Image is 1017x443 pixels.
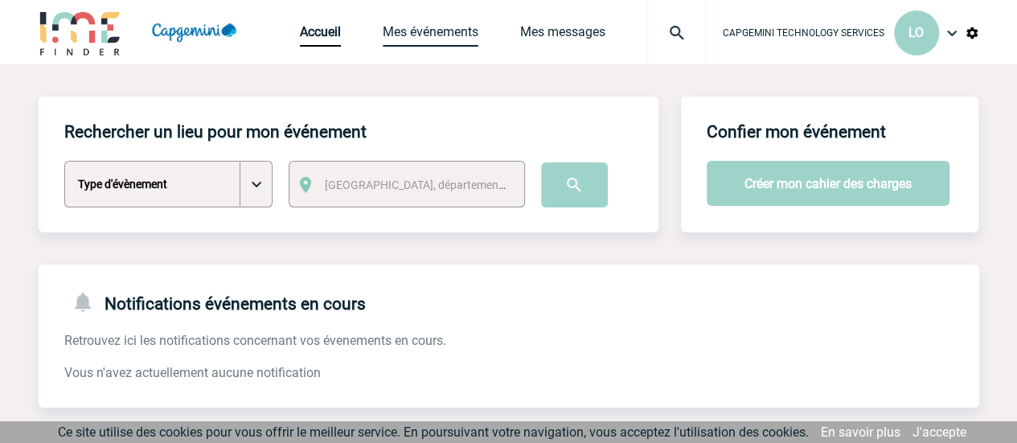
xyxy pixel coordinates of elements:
[64,122,367,142] h4: Rechercher un lieu pour mon événement
[64,365,321,380] span: Vous n'avez actuellement aucune notification
[541,162,608,207] input: Submit
[71,290,105,314] img: notifications-24-px-g.png
[58,425,809,440] span: Ce site utilise des cookies pour vous offrir le meilleur service. En poursuivant votre navigation...
[383,24,478,47] a: Mes événements
[723,27,884,39] span: CAPGEMINI TECHNOLOGY SERVICES
[64,333,446,348] span: Retrouvez ici les notifications concernant vos évenements en cours.
[64,290,366,314] h4: Notifications événements en cours
[300,24,341,47] a: Accueil
[39,10,122,55] img: IME-Finder
[821,425,900,440] a: En savoir plus
[707,161,949,206] button: Créer mon cahier des charges
[908,25,924,40] span: LO
[912,425,966,440] a: J'accepte
[520,24,605,47] a: Mes messages
[325,178,548,191] span: [GEOGRAPHIC_DATA], département, région...
[707,122,886,142] h4: Confier mon événement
